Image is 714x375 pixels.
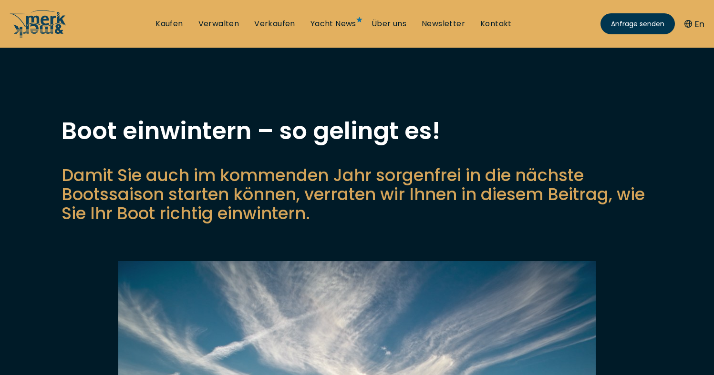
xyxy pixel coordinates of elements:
[310,19,356,29] a: Yacht News
[62,166,653,223] p: Damit Sie auch im kommenden Jahr sorgenfrei in die nächste Bootssaison starten können, verraten w...
[198,19,239,29] a: Verwalten
[600,13,675,34] a: Anfrage senden
[155,19,183,29] a: Kaufen
[684,18,704,30] button: En
[422,19,465,29] a: Newsletter
[372,19,406,29] a: Über uns
[62,119,653,143] h1: Boot einwintern – so gelingt es!
[611,19,664,29] span: Anfrage senden
[254,19,295,29] a: Verkaufen
[480,19,512,29] a: Kontakt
